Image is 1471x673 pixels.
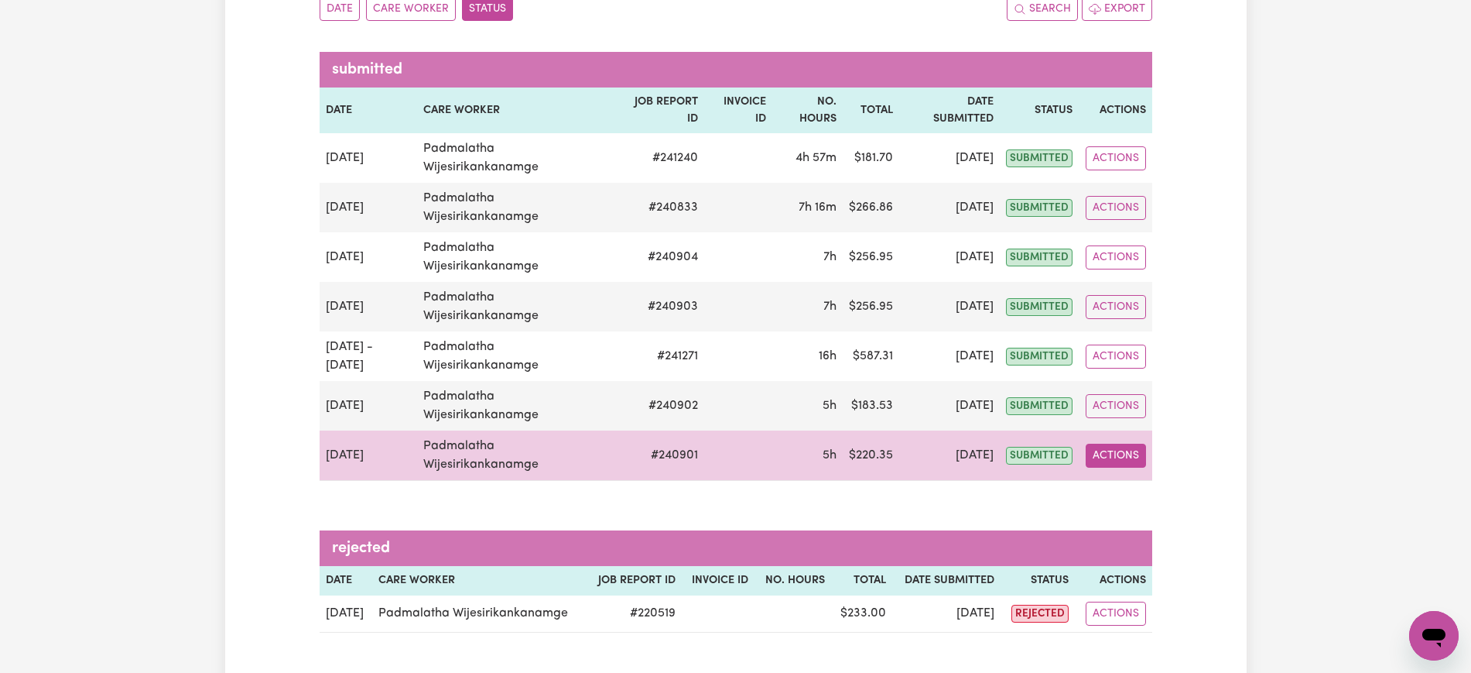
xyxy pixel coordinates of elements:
td: [DATE] [899,431,1000,481]
td: [DATE] [899,381,1000,431]
td: Padmalatha Wijesirikankanamge [417,431,615,481]
td: $ 256.95 [843,232,899,282]
td: [DATE] [320,232,418,282]
td: $ 266.86 [843,183,899,232]
td: [DATE] [320,596,373,633]
button: Actions [1086,444,1146,468]
td: # 241240 [615,133,703,183]
span: 7 hours [823,251,836,263]
th: Care worker [417,88,615,133]
caption: submitted [320,52,1152,88]
th: No. Hours [754,566,831,596]
td: [DATE] [899,133,1000,183]
th: Actions [1079,88,1151,133]
span: submitted [1006,447,1072,465]
th: Job Report ID [615,88,703,133]
td: [DATE] - [DATE] [320,331,418,381]
td: [DATE] [320,431,418,481]
td: $ 256.95 [843,282,899,331]
th: No. Hours [772,88,843,133]
th: Actions [1075,566,1152,596]
span: submitted [1006,348,1072,366]
th: Total [831,566,893,596]
button: Actions [1086,345,1146,369]
th: Date Submitted [892,566,1001,596]
td: $ 220.35 [843,431,899,481]
td: # 241271 [615,331,703,381]
button: Actions [1086,394,1146,418]
td: [DATE] [320,381,418,431]
span: 7 hours 16 minutes [799,201,836,214]
td: $ 587.31 [843,331,899,381]
td: $ 233.00 [831,596,893,633]
td: [DATE] [899,331,1000,381]
td: [DATE] [320,133,418,183]
td: Padmalatha Wijesirikankanamge [417,232,615,282]
td: # 220519 [587,596,682,633]
span: submitted [1006,298,1072,316]
th: Invoice ID [704,88,772,133]
span: submitted [1006,149,1072,167]
td: Padmalatha Wijesirikankanamge [417,183,615,232]
th: Date [320,88,418,133]
td: # 240903 [615,282,703,331]
td: Padmalatha Wijesirikankanamge [372,596,587,633]
td: [DATE] [899,232,1000,282]
button: Actions [1086,146,1146,170]
span: submitted [1006,397,1072,415]
td: [DATE] [899,282,1000,331]
button: Actions [1086,246,1146,270]
td: Padmalatha Wijesirikankanamge [417,381,615,431]
iframe: Button to launch messaging window [1409,611,1459,661]
th: Status [1000,88,1079,133]
th: Date Submitted [899,88,1000,133]
td: [DATE] [320,282,418,331]
td: $ 183.53 [843,381,899,431]
td: [DATE] [899,183,1000,232]
th: Total [843,88,899,133]
span: submitted [1006,249,1072,266]
td: # 240904 [615,232,703,282]
span: 7 hours [823,300,836,313]
span: 5 hours [823,400,836,412]
td: $ 181.70 [843,133,899,183]
span: rejected [1011,605,1069,623]
span: 4 hours 57 minutes [795,152,836,164]
button: Actions [1086,196,1146,220]
td: Padmalatha Wijesirikankanamge [417,282,615,331]
span: 16 hours [819,350,836,362]
span: 5 hours [823,449,836,462]
th: Care worker [372,566,587,596]
td: [DATE] [320,183,418,232]
th: Job Report ID [587,566,682,596]
td: # 240833 [615,183,703,232]
caption: rejected [320,531,1152,566]
th: Date [320,566,373,596]
button: Actions [1086,602,1146,626]
span: submitted [1006,199,1072,217]
td: [DATE] [892,596,1001,633]
td: Padmalatha Wijesirikankanamge [417,331,615,381]
th: Status [1001,566,1074,596]
td: # 240902 [615,381,703,431]
td: Padmalatha Wijesirikankanamge [417,133,615,183]
button: Actions [1086,295,1146,319]
th: Invoice ID [682,566,754,596]
td: # 240901 [615,431,703,481]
